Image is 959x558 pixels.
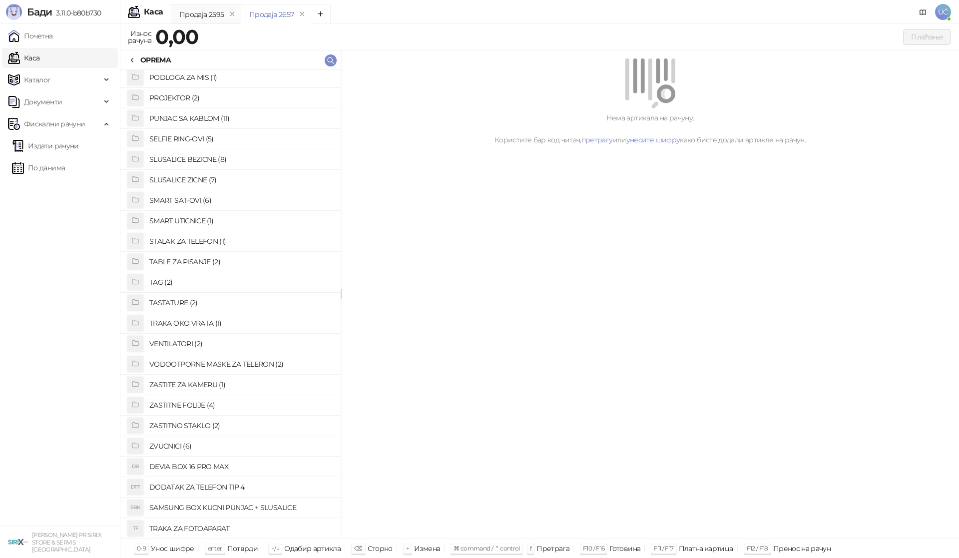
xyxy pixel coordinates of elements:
[12,158,65,178] a: По данима
[24,114,85,134] span: Фискални рачуни
[120,70,341,539] div: grid
[149,397,333,413] h4: ZASTITNE FOLIJE (4)
[149,274,333,290] h4: TAG (2)
[311,4,331,24] button: Add tab
[8,26,53,46] a: Почетна
[227,542,258,555] div: Потврди
[27,6,52,18] span: Бади
[581,135,613,144] a: претрагу
[151,542,194,555] div: Унос шифре
[12,136,79,156] a: Издати рачуни
[140,54,171,65] div: OPREMA
[536,542,569,555] div: Претрага
[208,545,222,552] span: enter
[149,90,333,106] h4: PROJEKTOR (2)
[149,521,333,537] h4: TRAKA ZA FOTOAPARAT
[149,315,333,331] h4: TRAKA OKO VRATA (1)
[149,69,333,85] h4: PODLOGA ZA MIS (1)
[935,4,951,20] span: UĆ
[24,92,62,112] span: Документи
[127,479,143,495] div: DTT
[149,233,333,249] h4: STALAK ZA TELEFON (1)
[149,479,333,495] h4: DODATAK ZA TELEFON TIP 4
[179,9,224,20] div: Продаја 2595
[226,10,239,18] button: remove
[52,8,101,17] span: 3.11.0-b80b730
[149,459,333,475] h4: DEVIA BOX 16 PRO MAX
[149,356,333,372] h4: VODOOTPORNE MASKE ZA TELERON (2)
[747,545,768,552] span: F12 / F18
[296,10,309,18] button: remove
[149,377,333,393] h4: ZASTITE ZA KAMERU (1)
[149,192,333,208] h4: SMART SAT-OVI (6)
[149,500,333,516] h4: SAMSUNG BOX KUCNI PUNJAC + SLUSALICE
[354,545,362,552] span: ⌫
[414,542,440,555] div: Измена
[137,545,146,552] span: 0-9
[149,213,333,229] h4: SMART UTICNICE (1)
[284,542,341,555] div: Одабир артикла
[249,9,294,20] div: Продаја 2657
[155,24,198,49] strong: 0,00
[149,336,333,352] h4: VENTILATORI (2)
[271,545,279,552] span: ↑/↓
[149,151,333,167] h4: SLUSALICE BEZICNE (8)
[149,254,333,270] h4: TABLE ZA PISANJE (2)
[149,295,333,311] h4: TASTATURE (2)
[6,4,22,20] img: Logo
[149,172,333,188] h4: SLUSALICE ZICNE (7)
[773,542,831,555] div: Пренос на рачун
[149,110,333,126] h4: PUNJAC SA KABLOM (11)
[127,521,143,537] div: TF
[127,500,143,516] div: SBK
[8,532,28,552] img: 64x64-companyLogo-cb9a1907-c9b0-4601-bb5e-5084e694c383.png
[32,532,101,553] small: [PERSON_NAME] PR SIRIX STORE & SERVIS [GEOGRAPHIC_DATA]
[530,545,531,552] span: f
[454,545,520,552] span: ⌘ command / ⌃ control
[583,545,604,552] span: F10 / F16
[654,545,673,552] span: F11 / F17
[149,418,333,434] h4: ZASTITNO STAKLO (2)
[24,70,51,90] span: Каталог
[609,542,640,555] div: Готовина
[149,438,333,454] h4: ZVUCNICI (6)
[127,459,143,475] div: DB
[353,112,947,145] div: Нема артикала на рачуну. Користите бар код читач, или како бисте додали артикле на рачун.
[149,131,333,147] h4: SELFIE RING-OVI (5)
[679,542,733,555] div: Платна картица
[368,542,393,555] div: Сторно
[903,29,951,45] button: Плаћање
[126,27,153,47] div: Износ рачуна
[626,135,680,144] a: унесите шифру
[8,48,39,68] a: Каса
[144,8,163,16] div: Каса
[406,545,409,552] span: +
[915,4,931,20] a: Документација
